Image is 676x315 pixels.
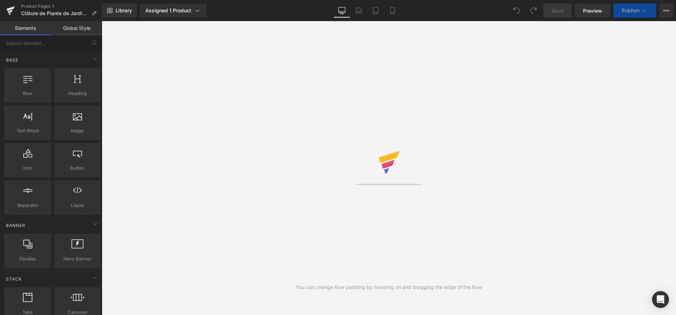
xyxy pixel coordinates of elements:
div: You can change Row padding by hovering on and dragging the edge of the Row [296,283,482,291]
span: Publish [622,8,639,13]
span: Preview [583,7,602,14]
a: Desktop [333,4,350,18]
span: Library [115,7,132,14]
a: Product Pages [21,4,102,9]
span: Image [56,127,99,134]
a: Mobile [384,4,401,18]
span: Hero Banner [56,255,99,263]
span: Save [552,7,563,14]
span: Base [5,57,19,63]
span: Row [6,90,49,97]
span: Liquid [56,202,99,209]
div: Assigned 1 Product [145,7,201,14]
span: Text Block [6,127,49,134]
span: Heading [56,90,99,97]
span: Icon [6,164,49,172]
div: Open Intercom Messenger [652,291,669,308]
button: More [659,4,673,18]
span: Clôture de Plante de Jardin Artificielle [21,11,89,16]
button: Undo [509,4,524,18]
a: Tablet [367,4,384,18]
a: Global Style [51,21,102,35]
button: Publish [613,4,656,18]
span: Separator [6,202,49,209]
span: Stack [5,276,23,282]
button: Redo [526,4,540,18]
a: Preview [575,4,611,18]
a: New Library [102,4,137,18]
span: Parallax [6,255,49,263]
a: Laptop [350,4,367,18]
span: Banner [5,222,26,229]
span: Button [56,164,99,172]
